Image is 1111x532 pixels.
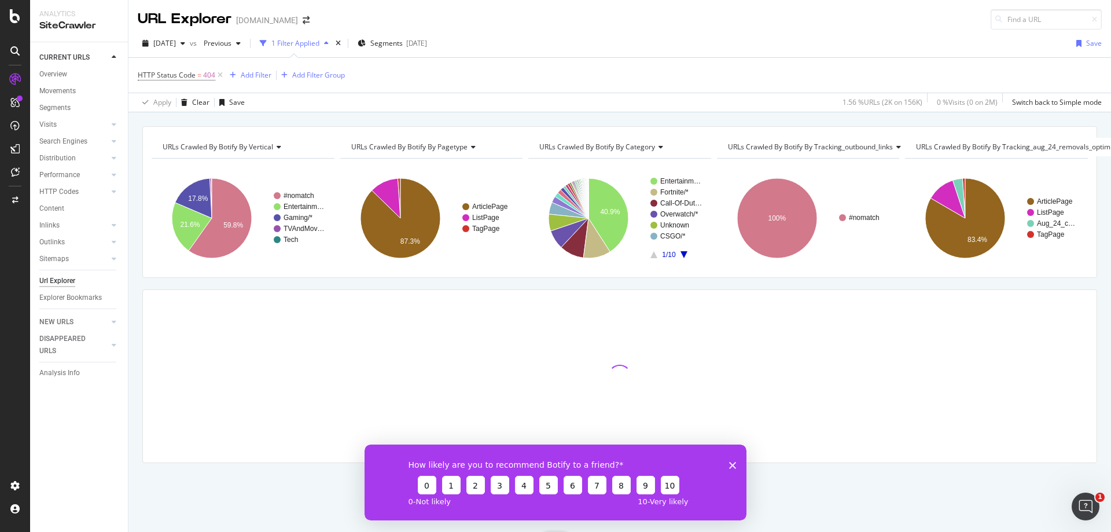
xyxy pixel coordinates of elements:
[1037,219,1075,228] text: Aug_24_c…
[39,19,119,32] div: SiteCrawler
[39,119,57,131] div: Visits
[180,221,200,229] text: 21.6%
[1037,230,1065,239] text: TagPage
[39,333,108,357] a: DISAPPEARED URLS
[539,142,655,152] span: URLs Crawled By Botify By category
[991,9,1102,30] input: Find a URL
[843,97,922,107] div: 1.56 % URLs ( 2K on 156K )
[39,152,108,164] a: Distribution
[660,221,689,229] text: Unknown
[39,367,80,379] div: Analysis Info
[660,199,702,207] text: Call-Of-Dut…
[39,236,108,248] a: Outlinks
[241,70,271,80] div: Add Filter
[1037,208,1064,217] text: ListPage
[472,203,508,211] text: ArticlePage
[39,68,67,80] div: Overview
[340,168,523,269] svg: A chart.
[153,97,171,107] div: Apply
[138,70,196,80] span: HTTP Status Code
[472,214,499,222] text: ListPage
[937,97,998,107] div: 0 % Visits ( 0 on 2M )
[39,203,64,215] div: Content
[39,102,71,114] div: Segments
[39,85,76,97] div: Movements
[768,214,786,222] text: 100%
[39,316,108,328] a: NEW URLS
[349,138,513,156] h4: URLs Crawled By Botify By pagetype
[215,93,245,112] button: Save
[284,203,324,211] text: Entertainm…
[660,210,698,218] text: Overwatch/*
[39,135,108,148] a: Search Engines
[39,9,119,19] div: Analytics
[1012,97,1102,107] div: Switch back to Simple mode
[1037,197,1073,206] text: ArticlePage
[333,38,343,49] div: times
[163,142,273,152] span: URLs Crawled By Botify By vertical
[849,214,880,222] text: #nomatch
[39,169,108,181] a: Performance
[1007,93,1102,112] button: Switch back to Simple mode
[528,168,711,269] div: A chart.
[138,34,190,53] button: [DATE]
[152,168,334,269] div: A chart.
[39,275,120,287] a: Url Explorer
[199,34,245,53] button: Previous
[351,142,468,152] span: URLs Crawled By Botify By pagetype
[663,251,676,259] text: 1/10
[284,214,312,222] text: Gaming/*
[601,208,620,216] text: 40.9%
[39,152,76,164] div: Distribution
[39,135,87,148] div: Search Engines
[39,367,120,379] a: Analysis Info
[271,38,319,48] div: 1 Filter Applied
[292,70,345,80] div: Add Filter Group
[39,292,120,304] a: Explorer Bookmarks
[236,14,298,26] div: [DOMAIN_NAME]
[192,97,209,107] div: Clear
[39,219,108,232] a: Inlinks
[537,138,701,156] h4: URLs Crawled By Botify By category
[39,275,75,287] div: Url Explorer
[199,38,231,48] span: Previous
[660,177,701,185] text: Entertainm…
[905,168,1088,269] svg: A chart.
[138,9,231,29] div: URL Explorer
[39,219,60,232] div: Inlinks
[303,16,310,24] div: arrow-right-arrow-left
[1072,493,1099,520] iframe: Intercom live chat
[39,52,90,64] div: CURRENT URLS
[406,38,427,48] div: [DATE]
[353,34,432,53] button: Segments[DATE]
[726,138,910,156] h4: URLs Crawled By Botify By tracking_outbound_links
[472,225,500,233] text: TagPage
[229,97,245,107] div: Save
[400,237,420,245] text: 87.3%
[39,333,98,357] div: DISAPPEARED URLS
[717,168,900,269] svg: A chart.
[284,192,314,200] text: #nomatch
[138,93,171,112] button: Apply
[967,236,987,244] text: 83.4%
[203,67,215,83] span: 404
[284,225,324,233] text: TVAndMov…
[39,52,108,64] a: CURRENT URLS
[39,236,65,248] div: Outlinks
[1095,493,1105,502] span: 1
